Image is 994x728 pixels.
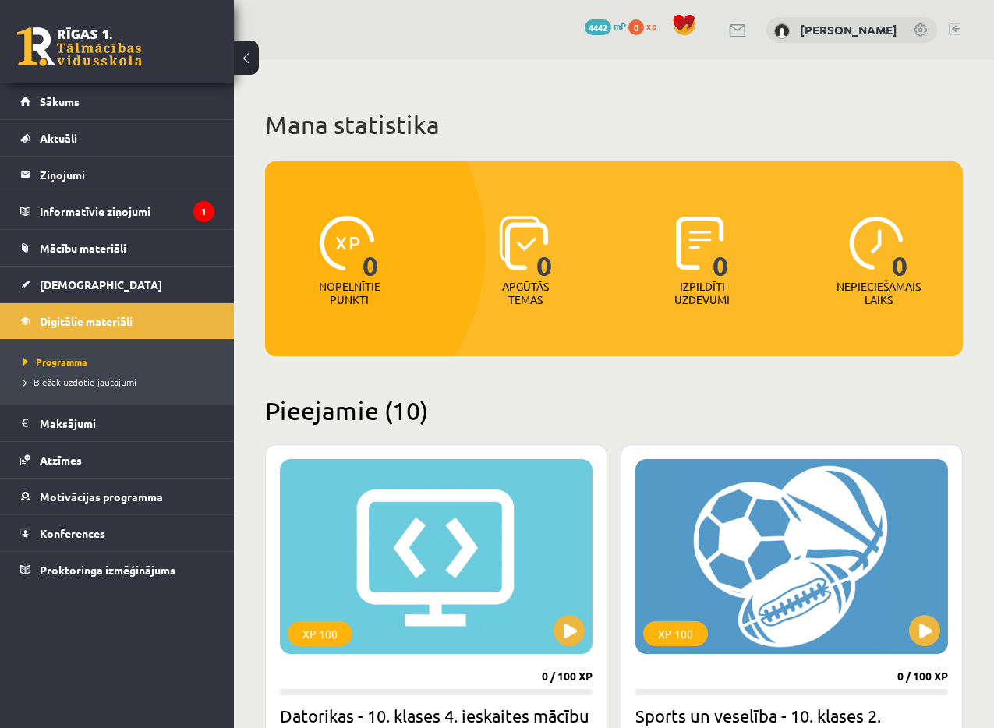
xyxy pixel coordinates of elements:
[40,314,133,328] span: Digitālie materiāli
[20,515,214,551] a: Konferences
[536,216,553,280] span: 0
[40,489,163,504] span: Motivācijas programma
[800,22,897,37] a: [PERSON_NAME]
[193,201,214,222] i: 1
[363,216,379,280] span: 0
[646,19,656,32] span: xp
[499,216,548,270] img: icon-learned-topics-4a711ccc23c960034f471b6e78daf4a3bad4a20eaf4de84257b87e66633f6470.svg
[23,375,218,389] a: Biežāk uzdotie jautājumi
[20,552,214,588] a: Proktoringa izmēģinājums
[628,19,664,32] a: 0 xp
[40,453,82,467] span: Atzīmes
[40,277,162,292] span: [DEMOGRAPHIC_DATA]
[849,216,904,270] img: icon-clock-7be60019b62300814b6bd22b8e044499b485619524d84068768e800edab66f18.svg
[40,131,77,145] span: Aktuāli
[20,479,214,514] a: Motivācijas programma
[20,83,214,119] a: Sākums
[40,241,126,255] span: Mācību materiāli
[265,395,963,426] h2: Pieejamie (10)
[40,157,214,193] legend: Ziņojumi
[676,216,724,270] img: icon-completed-tasks-ad58ae20a441b2904462921112bc710f1caf180af7a3daa7317a5a94f2d26646.svg
[40,405,214,441] legend: Maksājumi
[20,303,214,339] a: Digitālie materiāli
[20,157,214,193] a: Ziņojumi
[40,526,105,540] span: Konferences
[23,376,136,388] span: Biežāk uzdotie jautājumi
[20,442,214,478] a: Atzīmes
[643,621,708,646] div: XP 100
[628,19,644,35] span: 0
[40,94,80,108] span: Sākums
[614,19,626,32] span: mP
[713,216,729,280] span: 0
[265,109,963,140] h1: Mana statistika
[495,280,556,306] p: Apgūtās tēmas
[672,280,733,306] p: Izpildīti uzdevumi
[40,563,175,577] span: Proktoringa izmēģinājums
[585,19,626,32] a: 4442 mP
[585,19,611,35] span: 4442
[774,23,790,39] img: Jekaterina Eliza Šatrovska
[320,216,374,270] img: icon-xp-0682a9bc20223a9ccc6f5883a126b849a74cddfe5390d2b41b4391c66f2066e7.svg
[20,230,214,266] a: Mācību materiāli
[17,27,142,66] a: Rīgas 1. Tālmācības vidusskola
[319,280,380,306] p: Nopelnītie punkti
[40,193,214,229] legend: Informatīvie ziņojumi
[23,355,87,368] span: Programma
[20,267,214,302] a: [DEMOGRAPHIC_DATA]
[892,216,908,280] span: 0
[837,280,921,306] p: Nepieciešamais laiks
[23,355,218,369] a: Programma
[20,120,214,156] a: Aktuāli
[20,405,214,441] a: Maksājumi
[20,193,214,229] a: Informatīvie ziņojumi1
[288,621,352,646] div: XP 100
